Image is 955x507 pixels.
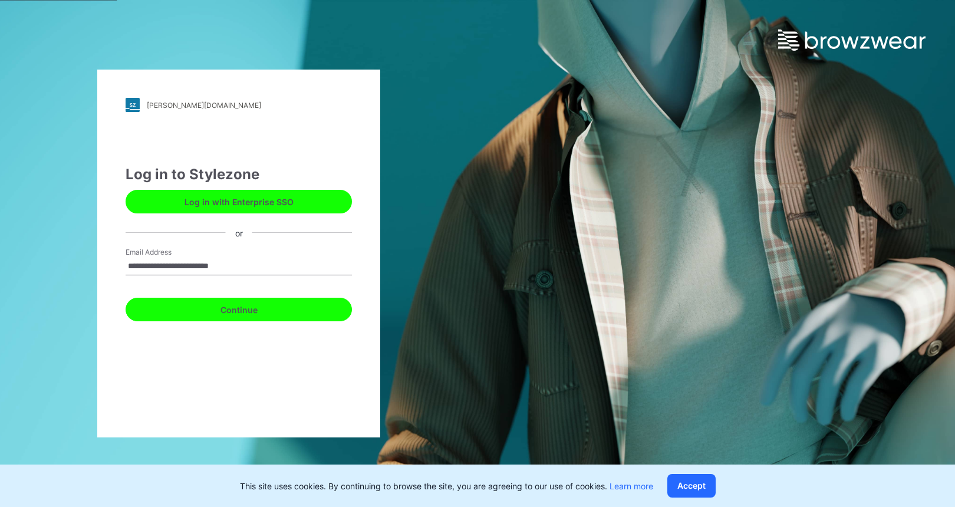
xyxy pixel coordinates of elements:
[126,98,140,112] img: stylezone-logo.562084cfcfab977791bfbf7441f1a819.svg
[126,298,352,321] button: Continue
[126,98,352,112] a: [PERSON_NAME][DOMAIN_NAME]
[226,226,252,239] div: or
[778,29,926,51] img: browzwear-logo.e42bd6dac1945053ebaf764b6aa21510.svg
[126,190,352,213] button: Log in with Enterprise SSO
[126,164,352,185] div: Log in to Stylezone
[126,247,208,258] label: Email Address
[667,474,716,498] button: Accept
[147,101,261,110] div: [PERSON_NAME][DOMAIN_NAME]
[240,480,653,492] p: This site uses cookies. By continuing to browse the site, you are agreeing to our use of cookies.
[610,481,653,491] a: Learn more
